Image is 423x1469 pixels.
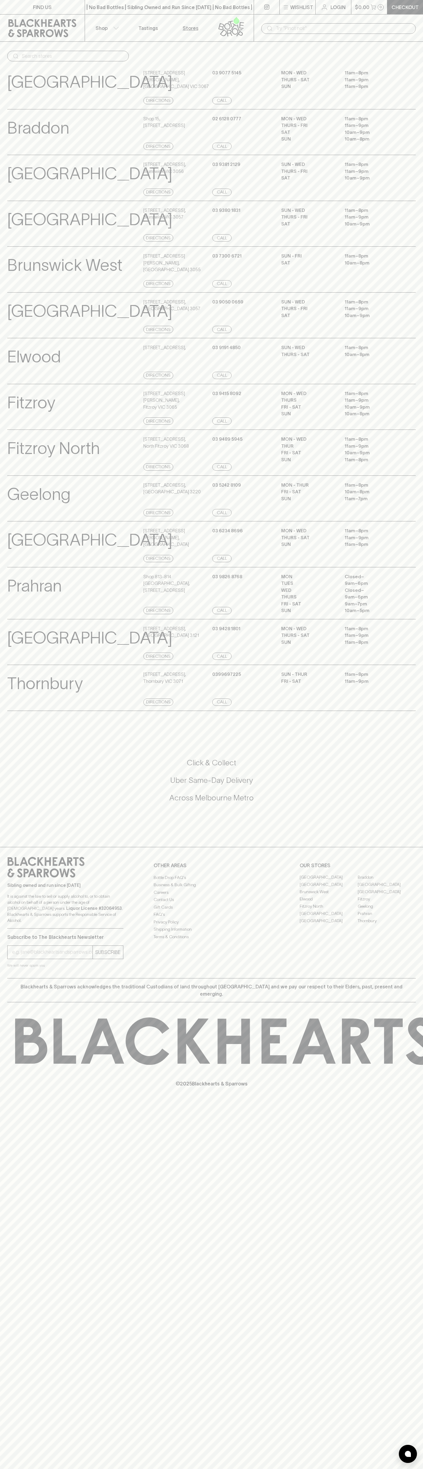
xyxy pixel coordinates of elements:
p: 11am – 8pm [345,70,399,76]
p: THURS [281,594,336,601]
a: Fitzroy [358,896,416,903]
p: $0.00 [355,4,369,11]
p: THURS - SAT [281,534,336,541]
p: OUR STORES [300,862,416,869]
p: MON - WED [281,527,336,534]
p: 03 9428 1801 [212,625,240,632]
a: Brunswick West [300,888,358,896]
a: Directions [143,699,173,706]
a: Privacy Policy [154,918,270,926]
h5: Click & Collect [7,758,416,768]
p: 10am – 9pm [345,175,399,182]
p: 03 9826 8768 [212,573,242,580]
p: Stores [183,24,198,32]
a: Shipping Information [154,926,270,933]
p: Subscribe to The Blackhearts Newsletter [7,933,123,941]
p: Sun - Thur [281,671,336,678]
a: Call [212,189,232,196]
p: [GEOGRAPHIC_DATA] [7,161,172,186]
p: [STREET_ADDRESS] , Brunswick VIC 3056 [143,161,186,175]
p: 11am – 9pm [345,122,399,129]
p: 11am – 8pm [345,83,399,90]
p: 10am – 8pm [345,351,399,358]
p: [STREET_ADDRESS][PERSON_NAME] , [GEOGRAPHIC_DATA] [143,527,211,548]
p: Geelong [7,482,70,507]
p: SAT [281,312,336,319]
p: [STREET_ADDRESS][PERSON_NAME] , Fitzroy VIC 3065 [143,390,211,411]
p: OTHER AREAS [154,862,270,869]
p: SUN - WED [281,161,336,168]
a: Directions [143,555,173,562]
p: 0 [379,5,382,9]
p: [STREET_ADDRESS] , North Fitzroy VIC 3068 [143,436,189,449]
p: SUN - WED [281,299,336,306]
p: SUN [281,495,336,502]
p: TUES [281,580,336,587]
p: THURS - SAT [281,632,336,639]
p: [GEOGRAPHIC_DATA] [7,625,172,650]
p: MON - WED [281,115,336,122]
p: Tastings [138,24,158,32]
p: 11am – 8pm [345,253,399,260]
p: FRI - SAT [281,601,336,608]
p: [GEOGRAPHIC_DATA] [7,527,172,553]
p: SUN [281,541,336,548]
p: SAT [281,129,336,136]
p: 11am – 8pm [345,207,399,214]
p: [STREET_ADDRESS] , [GEOGRAPHIC_DATA] 3121 [143,625,199,639]
a: Call [212,97,232,104]
p: THURS - FRI [281,168,336,175]
p: 11am – 7pm [345,495,399,502]
a: Business & Bulk Gifting [154,881,270,889]
a: Tastings [127,15,169,41]
p: 9am – 6pm [345,580,399,587]
p: Fitzroy [7,390,55,415]
p: Prahran [7,573,62,598]
input: Try "Pinot noir" [276,24,411,33]
a: Braddon [358,874,416,881]
p: 11am – 8pm [345,625,399,632]
p: 02 6128 0777 [212,115,241,122]
p: 03 9050 0659 [212,299,243,306]
p: Braddon [7,115,69,141]
p: Checkout [392,4,419,11]
a: Call [212,653,232,660]
a: FAQ's [154,911,270,918]
a: Geelong [358,903,416,910]
a: Directions [143,607,173,614]
input: e.g. jane@blackheartsandsparrows.com.au [12,947,93,957]
p: [STREET_ADDRESS] , [GEOGRAPHIC_DATA] 3220 [143,482,201,495]
p: 11am – 8pm [345,390,399,397]
a: [GEOGRAPHIC_DATA] [300,874,358,881]
p: FRI - SAT [281,488,336,495]
a: Call [212,699,232,706]
p: 11am – 8pm [345,344,399,351]
p: THUR [281,443,336,450]
p: THURS - FRI [281,214,336,221]
a: Stores [169,15,212,41]
p: 03 9489 5945 [212,436,242,443]
a: Directions [143,463,173,471]
a: Call [212,607,232,614]
div: Call to action block [7,734,416,835]
p: SUN [281,607,336,614]
p: THURS - SAT [281,76,336,83]
a: [GEOGRAPHIC_DATA] [358,888,416,896]
p: 0399697225 [212,671,241,678]
p: 10am – 9pm [345,312,399,319]
p: SUN [281,83,336,90]
p: SUN [281,456,336,463]
p: 11am – 8pm [345,161,399,168]
p: 11am – 9pm [345,678,399,685]
a: Call [212,234,232,242]
p: [GEOGRAPHIC_DATA] [7,207,172,232]
p: 11am – 9pm [345,397,399,404]
p: Thornbury [7,671,83,696]
a: Directions [143,234,173,242]
p: [STREET_ADDRESS][PERSON_NAME] , [GEOGRAPHIC_DATA] 3055 [143,253,211,273]
p: Shop [96,24,108,32]
p: Shop 15 , [STREET_ADDRESS] [143,115,185,129]
p: FRI - SAT [281,449,336,456]
p: [STREET_ADDRESS] , [GEOGRAPHIC_DATA] 3057 [143,299,200,312]
p: 03 5242 8109 [212,482,241,489]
